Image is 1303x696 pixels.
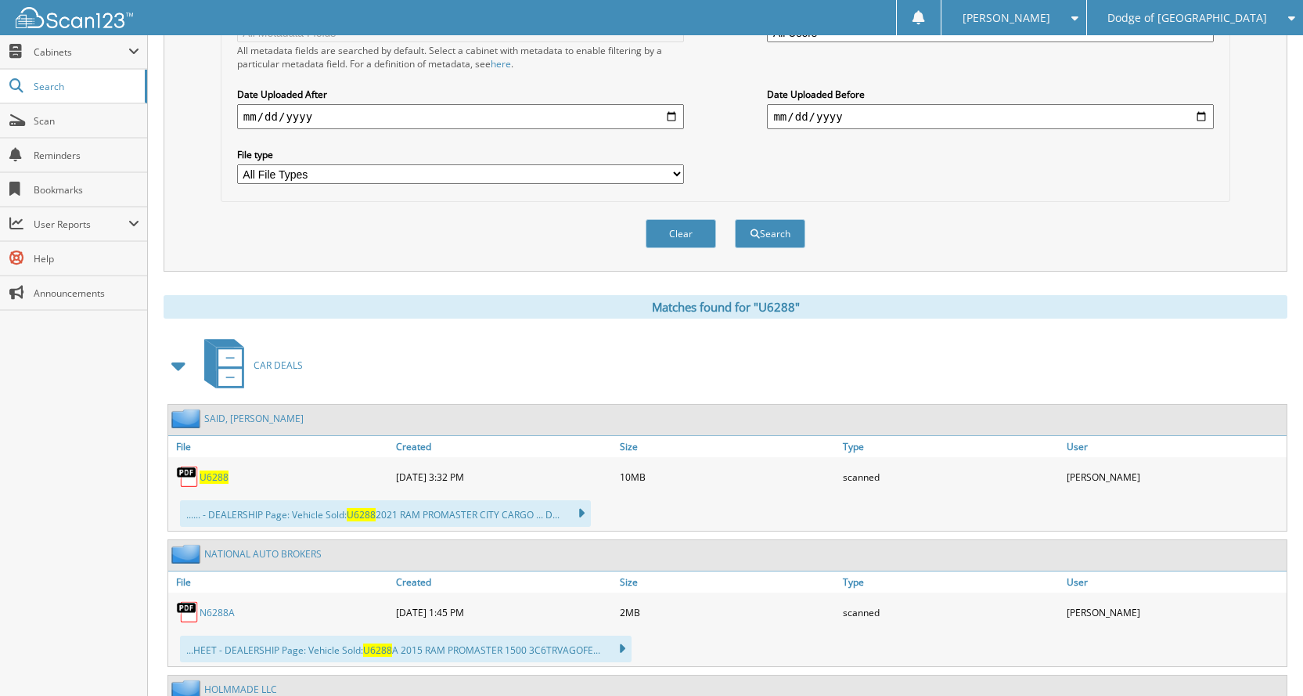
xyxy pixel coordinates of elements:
[767,104,1214,129] input: end
[176,465,200,489] img: PDF.png
[237,88,684,101] label: Date Uploaded After
[1063,461,1287,492] div: [PERSON_NAME]
[204,547,322,561] a: NATIONAL AUTO BROKERS
[180,500,591,527] div: ...... - DEALERSHIP Page: Vehicle Sold: 2021 RAM PROMASTER CITY CARGO ... D...
[616,597,840,628] div: 2MB
[176,600,200,624] img: PDF.png
[34,80,137,93] span: Search
[237,104,684,129] input: start
[195,334,303,396] a: CAR DEALS
[1107,13,1267,23] span: Dodge of [GEOGRAPHIC_DATA]
[34,287,139,300] span: Announcements
[363,644,392,657] span: U6288
[616,461,840,492] div: 10MB
[168,572,392,593] a: File
[616,436,840,457] a: Size
[646,219,716,248] button: Clear
[164,295,1287,319] div: Matches found for "U6288"
[34,149,139,162] span: Reminders
[735,219,805,248] button: Search
[171,544,204,564] img: folder2.png
[254,359,303,372] span: CAR DEALS
[1063,597,1287,628] div: [PERSON_NAME]
[839,597,1063,628] div: scanned
[1063,436,1287,457] a: User
[34,114,139,128] span: Scan
[491,57,511,70] a: here
[171,409,204,428] img: folder2.png
[180,636,632,662] div: ...HEET - DEALERSHIP Page: Vehicle Sold: A 2015 RAM PROMASTER 1500 3C6TRVAGOFE...
[616,572,840,593] a: Size
[204,683,277,696] a: HOLMMADE LLC
[200,606,235,619] a: N6288A
[16,7,133,28] img: scan123-logo-white.svg
[392,597,616,628] div: [DATE] 1:45 PM
[392,461,616,492] div: [DATE] 3:32 PM
[34,45,128,59] span: Cabinets
[237,148,684,161] label: File type
[34,218,128,231] span: User Reports
[237,44,684,70] div: All metadata fields are searched by default. Select a cabinet with metadata to enable filtering b...
[839,572,1063,593] a: Type
[839,436,1063,457] a: Type
[200,471,229,484] a: U6288
[34,252,139,265] span: Help
[839,461,1063,492] div: scanned
[392,572,616,593] a: Created
[347,508,376,521] span: U6288
[34,183,139,197] span: Bookmarks
[963,13,1050,23] span: [PERSON_NAME]
[392,436,616,457] a: Created
[168,436,392,457] a: File
[767,88,1214,101] label: Date Uploaded Before
[204,412,304,425] a: SAID, [PERSON_NAME]
[1063,572,1287,593] a: User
